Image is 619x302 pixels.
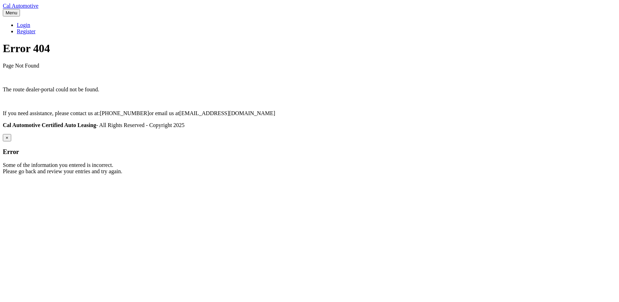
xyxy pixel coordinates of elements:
[3,63,616,69] p: Page Not Found
[3,110,616,117] p: If you need assistance, please contact us at: or email us at
[3,86,616,93] p: The route dealer-portal could not be found.
[3,162,122,174] span: Some of the information you entered is incorrect. Please go back and review your entries and try ...
[17,28,35,34] a: Register
[179,110,275,116] span: [EMAIL_ADDRESS][DOMAIN_NAME]
[3,134,11,141] button: ×
[3,3,39,9] a: Cal Automotive
[3,148,616,156] h3: Error
[3,9,20,16] button: Menu
[6,10,17,15] span: Menu
[3,42,50,55] span: Error 404
[17,22,30,28] a: Login
[100,110,149,116] span: [PHONE_NUMBER]
[3,122,616,128] p: - All Rights Reserved - Copyright 2025
[3,122,96,128] strong: Cal Automotive Certified Auto Leasing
